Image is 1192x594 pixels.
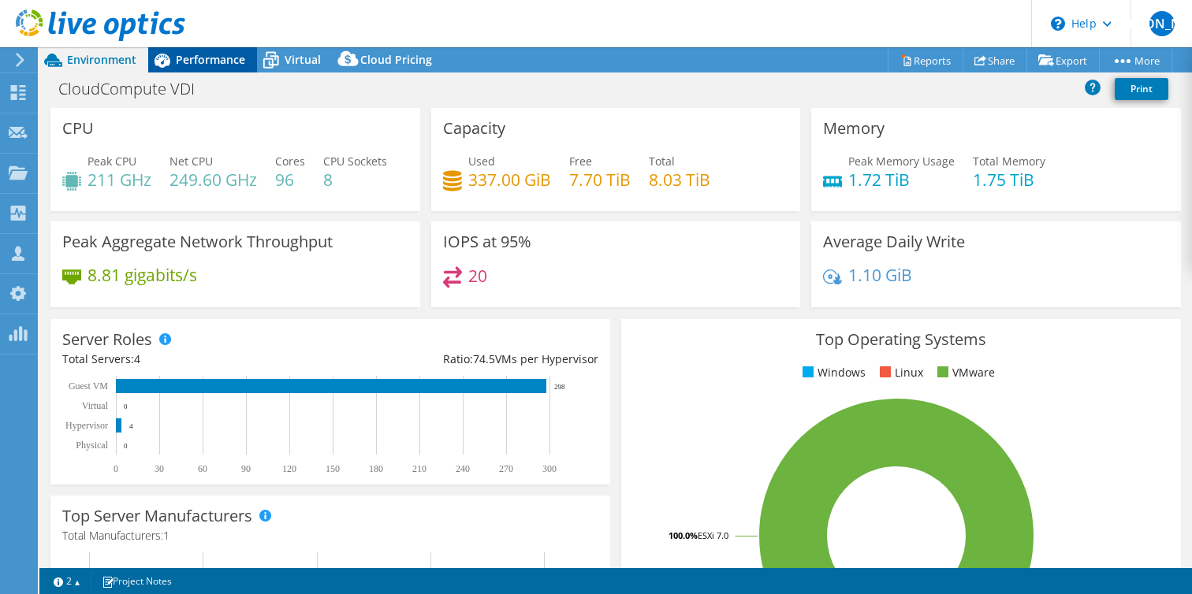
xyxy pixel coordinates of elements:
[649,154,675,169] span: Total
[176,52,245,67] span: Performance
[330,351,598,368] div: Ratio: VMs per Hypervisor
[275,154,305,169] span: Cores
[1051,17,1065,31] svg: \n
[62,331,152,348] h3: Server Roles
[65,420,108,431] text: Hypervisor
[823,120,885,137] h3: Memory
[282,463,296,474] text: 120
[76,440,108,451] text: Physical
[569,171,631,188] h4: 7.70 TiB
[499,463,513,474] text: 270
[443,120,505,137] h3: Capacity
[669,529,698,541] tspan: 100.0%
[134,351,140,366] span: 4
[554,383,565,391] text: 298
[360,52,432,67] span: Cloud Pricing
[542,463,557,474] text: 300
[198,463,207,474] text: 60
[67,52,136,67] span: Environment
[569,154,592,169] span: Free
[888,48,963,72] a: Reports
[69,381,108,392] text: Guest VM
[51,80,219,98] h1: CloudCompute VDI
[62,120,94,137] h3: CPU
[412,463,427,474] text: 210
[88,171,151,188] h4: 211 GHz
[473,351,495,366] span: 74.5
[169,171,257,188] h4: 249.60 GHz
[698,529,728,541] tspan: ESXi 7.0
[963,48,1027,72] a: Share
[155,463,164,474] text: 30
[468,171,551,188] h4: 337.00 GiB
[633,331,1169,348] h3: Top Operating Systems
[649,171,710,188] h4: 8.03 TiB
[848,171,955,188] h4: 1.72 TiB
[799,364,866,381] li: Windows
[323,171,387,188] h4: 8
[62,351,330,368] div: Total Servers:
[326,463,340,474] text: 150
[323,154,387,169] span: CPU Sockets
[1099,48,1172,72] a: More
[62,527,598,544] h4: Total Manufacturers:
[468,267,487,284] h4: 20
[129,422,133,430] text: 4
[468,154,495,169] span: Used
[933,364,995,381] li: VMware
[275,171,305,188] h4: 96
[973,171,1045,188] h4: 1.75 TiB
[973,154,1045,169] span: Total Memory
[43,571,91,591] a: 2
[88,266,197,284] h4: 8.81 gigabits/s
[848,154,955,169] span: Peak Memory Usage
[823,233,965,251] h3: Average Daily Write
[848,266,912,284] h4: 1.10 GiB
[876,364,923,381] li: Linux
[114,463,118,474] text: 0
[285,52,321,67] span: Virtual
[369,463,383,474] text: 180
[82,400,109,411] text: Virtual
[241,463,251,474] text: 90
[62,507,252,525] h3: Top Server Manufacturers
[1115,78,1168,100] a: Print
[456,463,470,474] text: 240
[124,442,128,450] text: 0
[169,154,213,169] span: Net CPU
[88,154,136,169] span: Peak CPU
[1026,48,1100,72] a: Export
[91,571,183,591] a: Project Notes
[62,233,333,251] h3: Peak Aggregate Network Throughput
[163,528,169,543] span: 1
[124,403,128,410] text: 0
[1149,11,1175,36] span: [PERSON_NAME]
[443,233,531,251] h3: IOPS at 95%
